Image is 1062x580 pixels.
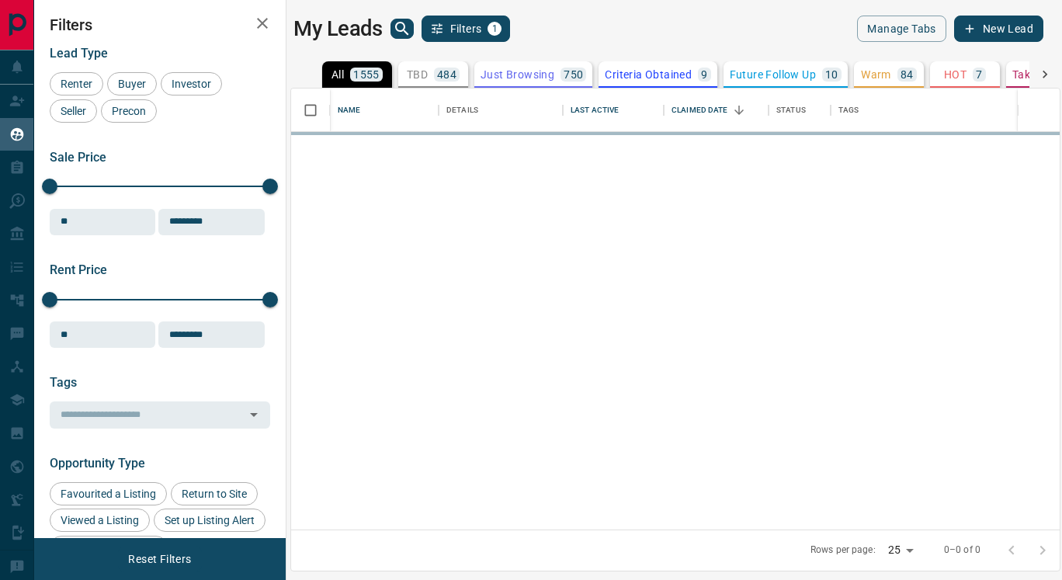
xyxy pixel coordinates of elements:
div: Claimed Date [672,89,728,132]
p: 1555 [353,69,380,80]
button: Sort [728,99,750,121]
span: Tags [50,375,77,390]
span: Set up Listing Alert [159,514,260,526]
span: Renter [55,78,98,90]
p: Rows per page: [810,544,876,557]
p: HOT [944,69,967,80]
button: search button [390,19,414,39]
div: Precon [101,99,157,123]
span: Seller [55,105,92,117]
p: Criteria Obtained [605,69,692,80]
div: Tags [831,89,1019,132]
div: Investor [161,72,222,96]
p: 750 [564,69,583,80]
div: Last Active [571,89,619,132]
span: Precon [106,105,151,117]
span: Sale Price [50,150,106,165]
div: Details [446,89,478,132]
p: 0–0 of 0 [944,544,980,557]
span: 1 [489,23,500,34]
p: Just Browsing [481,69,554,80]
div: Buyer [107,72,157,96]
div: Return to Site [171,482,258,505]
span: Favourited a Listing [55,488,161,500]
div: Status [769,89,831,132]
button: Manage Tabs [857,16,946,42]
p: Future Follow Up [730,69,816,80]
div: 25 [882,539,919,561]
div: Set up Listing Alert [154,509,265,532]
p: Warm [861,69,891,80]
button: New Lead [954,16,1043,42]
p: 9 [701,69,707,80]
span: Rent Price [50,262,107,277]
h1: My Leads [293,16,383,41]
h2: Filters [50,16,270,34]
button: Reset Filters [118,546,201,572]
div: Renter [50,72,103,96]
span: Opportunity Type [50,456,145,471]
button: Filters1 [422,16,511,42]
div: Name [338,89,361,132]
div: Claimed Date [664,89,769,132]
p: 484 [437,69,456,80]
div: Details [439,89,563,132]
span: Lead Type [50,46,108,61]
p: All [331,69,344,80]
span: Buyer [113,78,151,90]
span: Investor [166,78,217,90]
div: Status [776,89,806,132]
div: Last Active [563,89,664,132]
div: Name [330,89,439,132]
span: Return to Site [176,488,252,500]
div: Favourited a Listing [50,482,167,505]
p: 84 [901,69,914,80]
div: Tags [838,89,859,132]
p: 7 [976,69,982,80]
button: Open [243,404,265,425]
p: 10 [825,69,838,80]
span: Viewed a Listing [55,514,144,526]
div: Seller [50,99,97,123]
p: TBD [407,69,428,80]
div: Viewed a Listing [50,509,150,532]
